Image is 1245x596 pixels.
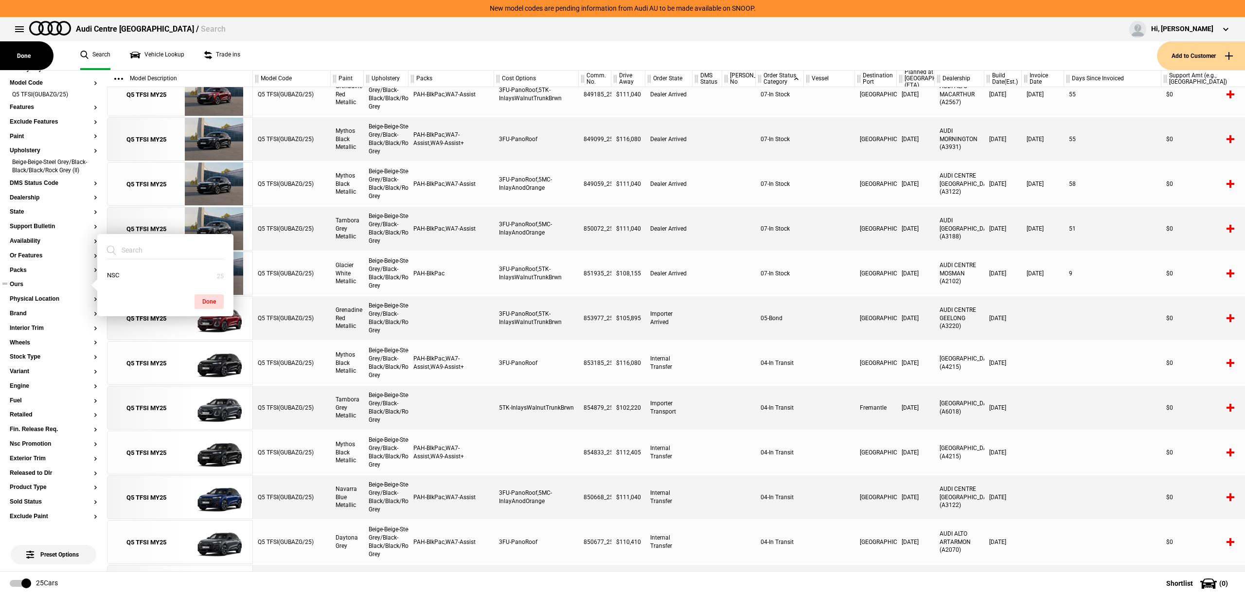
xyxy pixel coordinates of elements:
section: DMS Status Code [10,180,97,195]
div: Q5 TFSI(GUBAZG/25) [253,431,331,474]
section: Fin. Release Req. [10,426,97,441]
button: Upholstery [10,147,97,154]
div: [DATE] [984,431,1022,474]
section: Support Bulletin [10,223,97,238]
div: [DATE] [984,117,1022,161]
span: ( 0 ) [1219,580,1228,587]
div: Tambora Grey Metallic [331,207,364,251]
div: Importer Arrived [645,296,693,340]
div: Q5 TFSI MY25 [126,90,166,99]
div: $102,220 [611,386,645,430]
div: $111,040 [611,72,645,116]
div: PAH-BlkPac,WA7-Assist,WA9-Assist+ [409,117,494,161]
div: Comm. No. [579,71,611,87]
div: 55 [1064,117,1161,161]
div: 04-In Transit [756,386,804,430]
div: Drive Away [611,71,645,87]
a: Q5 TFSI MY25 [112,73,180,117]
div: Model Code [253,71,330,87]
div: Beige-Beige-Steel Grey/Black-Black/Black/Rock Grey [364,341,409,385]
div: [DATE] [984,162,1022,206]
section: Packs [10,267,97,282]
div: 07-In Stock [756,162,804,206]
section: Paint [10,133,97,148]
div: 3FU-PanoRoof [494,117,579,161]
button: Engine [10,383,97,390]
div: Internal Transfer [645,341,693,385]
div: Q5 TFSI MY25 [126,493,166,502]
div: Planned at [GEOGRAPHIC_DATA] (ETA) [897,71,934,87]
div: $105,895 [611,296,645,340]
div: Invoice Date [1022,71,1064,87]
div: Mythos Black Metallic [331,431,364,474]
a: Search [80,41,110,70]
button: Brand [10,310,97,317]
div: Beige-Beige-Steel Grey/Black-Black/Black/Rock Grey [364,520,409,564]
div: Beige-Beige-Steel Grey/Black-Black/Black/Rock Grey [364,296,409,340]
button: Dealership [10,195,97,201]
div: Q5 TFSI(GUBAZG/25) [253,296,331,340]
div: [DATE] [984,475,1022,519]
div: Internal Transfer [645,520,693,564]
section: Stock Type [10,354,97,368]
div: Order Status Category [756,71,803,87]
section: Released to Dlr [10,470,97,485]
a: Q5 TFSI MY25 [112,207,180,251]
div: $111,040 [611,475,645,519]
div: [DATE] [984,520,1022,564]
div: AUDI MORNINGTON (A3931) [935,117,984,161]
div: Dealer Arrived [645,162,693,206]
div: Beige-Beige-Steel Grey/Black-Black/Black/Rock Grey [364,72,409,116]
div: 3FU-PanoRoof [494,520,579,564]
a: Trade ins [204,41,240,70]
div: 51 [1064,207,1161,251]
section: Engine [10,383,97,397]
div: [DATE] [984,386,1022,430]
button: Exclude Features [10,119,97,126]
div: 850677_25 [579,520,611,564]
div: Glacier White Metallic [331,252,364,295]
button: Paint [10,133,97,140]
button: NSC [97,267,233,285]
div: [DATE] [897,72,935,116]
div: [DATE] [897,117,935,161]
section: Model CodeQ5 TFSI(GUBAZG/25) [10,80,97,104]
div: 9 [1064,252,1161,295]
div: Q5 TFSI MY25 [126,135,166,144]
div: Grenadine Red Metallic [331,296,364,340]
div: [GEOGRAPHIC_DATA] [855,117,897,161]
div: AUDI ALTO MACARTHUR (A2567) [935,72,984,116]
div: [DATE] [897,386,935,430]
a: Vehicle Lookup [130,41,184,70]
button: Released to Dlr [10,470,97,477]
img: Audi_GUBAZG_25_II_0E0E_3FU_WA9_PAH_WA7_6FJ_PYH_F80_H65_PWC_(Nadin:_3FU_6FJ_C56_F80_H65_PAH_PWC_PY... [180,118,248,162]
section: Physical Location [10,296,97,310]
button: Interior Trim [10,325,97,332]
section: Nsc Promotion [10,441,97,455]
div: 850072_25 [579,207,611,251]
div: Daytona Grey [331,520,364,564]
div: AUDI CENTRE MOSMAN (A2102) [935,252,984,295]
a: Q5 TFSI MY25 [112,431,180,475]
div: DMS Status [693,71,722,87]
section: Dealership [10,195,97,209]
div: AUDI ALTO ARTARMON (A2070) [935,520,984,564]
div: 55 [1064,72,1161,116]
img: Audi_GUBAZG_25_II_S5S5_3FU_5TK_PWC_(Nadin:_3FU_5TK_C56_PWC)_ext.png [180,297,248,341]
div: $111,040 [611,207,645,251]
div: [GEOGRAPHIC_DATA] [855,341,897,385]
div: Q5 TFSI(GUBAZG/25) [253,117,331,161]
div: Days Since Invoiced [1064,71,1161,87]
div: 851935_25 [579,252,611,295]
div: 849099_25 [579,117,611,161]
div: 04-In Transit [756,520,804,564]
div: [DATE] [1022,207,1064,251]
div: [GEOGRAPHIC_DATA] [855,475,897,519]
section: Variant [10,368,97,383]
div: Order State [645,71,692,87]
div: 853185_25 [579,341,611,385]
div: [DATE] [984,252,1022,295]
div: Q5 TFSI(GUBAZG/25) [253,252,331,295]
section: UpholsteryBeige-Beige-Steel Grey/Black-Black/Black/Rock Grey (II) [10,147,97,180]
button: Nsc Promotion [10,441,97,448]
